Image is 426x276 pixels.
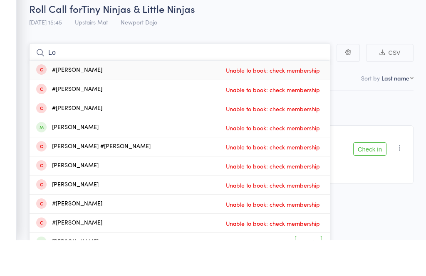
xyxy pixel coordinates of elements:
button: Check in [353,178,386,191]
a: Exit roll call [375,10,419,27]
label: Sort by [361,110,380,118]
div: #[PERSON_NAME] [36,101,102,111]
input: Search by name [29,79,330,98]
span: Unable to book: check membership [224,215,322,227]
div: [PERSON_NAME] [36,216,99,225]
span: Upstairs Mat [75,54,108,62]
div: #[PERSON_NAME] [36,254,102,264]
span: Unable to book: check membership [224,138,322,151]
span: Unable to book: check membership [224,119,322,132]
div: [PERSON_NAME] [36,159,99,168]
span: Unable to book: check membership [224,157,322,170]
span: Newport Dojo [121,54,157,62]
span: Unable to book: check membership [224,234,322,246]
div: #[PERSON_NAME] [36,235,102,244]
div: #[PERSON_NAME] [36,139,102,149]
span: Unable to book: check membership [224,195,322,208]
div: #[PERSON_NAME] [36,120,102,130]
span: [DATE] 15:45 [29,54,62,62]
button: CSV [366,80,414,98]
div: Last name [381,110,409,118]
span: Unable to book: check membership [224,176,322,189]
div: [PERSON_NAME] #[PERSON_NAME] [36,178,151,187]
div: [PERSON_NAME] [36,197,99,206]
span: Unable to book: check membership [224,100,322,112]
span: Unable to book: check membership [224,253,322,265]
span: Roll Call for [29,37,82,51]
span: Tiny Ninjas & Little Ninjas [82,37,195,51]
